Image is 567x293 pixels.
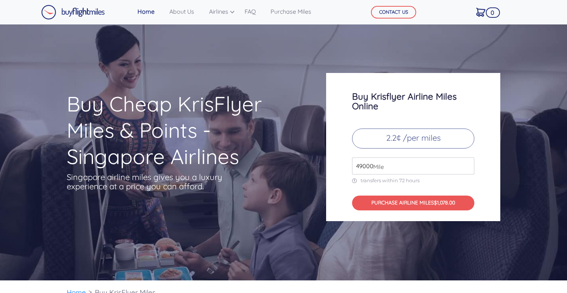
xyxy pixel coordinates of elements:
p: 2.2¢ /per miles [352,129,474,149]
a: FAQ [242,4,259,19]
span: $1,078.00 [434,199,455,206]
button: PURCHASE AIRLINE MILES$1,078.00 [352,196,474,211]
a: Airlines [206,4,233,19]
img: Buy Flight Miles Logo [41,5,105,20]
a: Home [135,4,157,19]
button: CONTACT US [371,6,416,19]
a: Purchase Miles [268,4,314,19]
h3: Buy Krisflyer Airline Miles Online [352,91,474,111]
a: Buy Flight Miles Logo [41,3,105,21]
span: Mile [369,162,384,171]
a: About Us [166,4,197,19]
img: Cart [476,8,485,17]
p: transfers within 72 hours [352,177,474,184]
a: 0 [473,4,488,20]
h1: Buy Cheap KrisFlyer Miles & Points - Singapore Airlines [67,91,297,170]
span: 0 [486,7,500,18]
p: Singapore airline miles gives you a luxury experience at a price you can afford. [67,173,233,191]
